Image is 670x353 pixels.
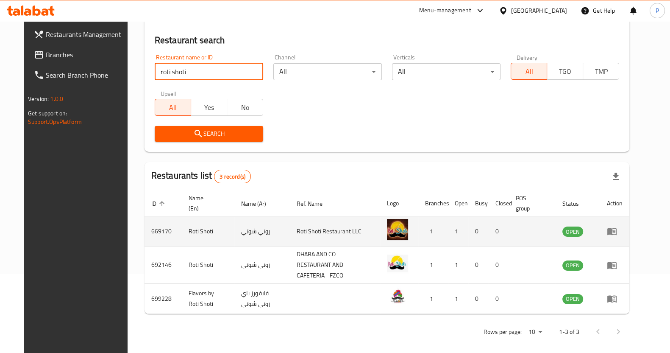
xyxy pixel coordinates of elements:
[189,193,224,213] span: Name (En)
[151,169,251,183] h2: Restaurants list
[448,247,468,284] td: 1
[418,191,448,216] th: Branches
[448,284,468,314] td: 1
[418,247,448,284] td: 1
[27,65,136,85] a: Search Branch Phone
[145,216,182,247] td: 669170
[606,166,626,187] div: Export file
[562,199,590,209] span: Status
[161,129,256,139] span: Search
[516,193,545,213] span: POS group
[387,286,408,308] img: Flavors by Roti Shoti
[517,54,538,60] label: Delivery
[489,284,509,314] td: 0
[46,70,129,80] span: Search Branch Phone
[191,99,227,116] button: Yes
[50,93,63,104] span: 1.0.0
[550,65,580,78] span: TGO
[151,199,167,209] span: ID
[468,191,489,216] th: Busy
[489,216,509,247] td: 0
[525,326,545,339] div: Rows per page:
[418,216,448,247] td: 1
[419,6,471,16] div: Menu-management
[234,247,290,284] td: روتي شوتي
[514,65,544,78] span: All
[182,247,234,284] td: Roti Shoti
[448,216,468,247] td: 1
[182,216,234,247] td: Roti Shoti
[468,284,489,314] td: 0
[231,101,260,114] span: No
[562,294,583,304] div: OPEN
[28,93,49,104] span: Version:
[489,247,509,284] td: 0
[182,284,234,314] td: Flavors by Roti Shoti
[46,29,129,39] span: Restaurants Management
[155,99,191,116] button: All
[28,116,82,127] a: Support.OpsPlatform
[600,191,629,216] th: Action
[489,191,509,216] th: Closed
[290,247,380,284] td: DHABA AND CO RESTAURANT AND CAFETERIA - FZCO
[297,199,334,209] span: Ref. Name
[161,90,176,96] label: Upsell
[387,253,408,274] img: Roti Shoti
[158,101,188,114] span: All
[607,294,623,304] div: Menu
[468,216,489,247] td: 0
[145,247,182,284] td: 692146
[227,99,263,116] button: No
[214,173,250,181] span: 3 record(s)
[547,63,583,80] button: TGO
[607,226,623,236] div: Menu
[27,45,136,65] a: Branches
[587,65,616,78] span: TMP
[273,63,382,80] div: All
[468,247,489,284] td: 0
[387,219,408,240] img: Roti Shoti
[448,191,468,216] th: Open
[583,63,619,80] button: TMP
[418,284,448,314] td: 1
[145,284,182,314] td: 699228
[155,126,263,142] button: Search
[511,6,567,15] div: [GEOGRAPHIC_DATA]
[562,227,583,237] span: OPEN
[562,261,583,270] span: OPEN
[234,216,290,247] td: روتي شوتي
[562,227,583,237] div: OPEN
[27,24,136,45] a: Restaurants Management
[392,63,500,80] div: All
[290,216,380,247] td: Roti Shoti Restaurant LLC
[155,63,263,80] input: Search for restaurant name or ID..
[562,294,583,304] span: OPEN
[145,191,629,314] table: enhanced table
[484,327,522,337] p: Rows per page:
[214,170,251,183] div: Total records count
[607,260,623,270] div: Menu
[559,327,579,337] p: 1-3 of 3
[511,63,547,80] button: All
[656,6,659,15] span: P
[195,101,224,114] span: Yes
[234,284,290,314] td: فلافورز باي روتي شوتي
[155,34,619,47] h2: Restaurant search
[380,191,418,216] th: Logo
[241,199,277,209] span: Name (Ar)
[28,108,67,119] span: Get support on:
[46,50,129,60] span: Branches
